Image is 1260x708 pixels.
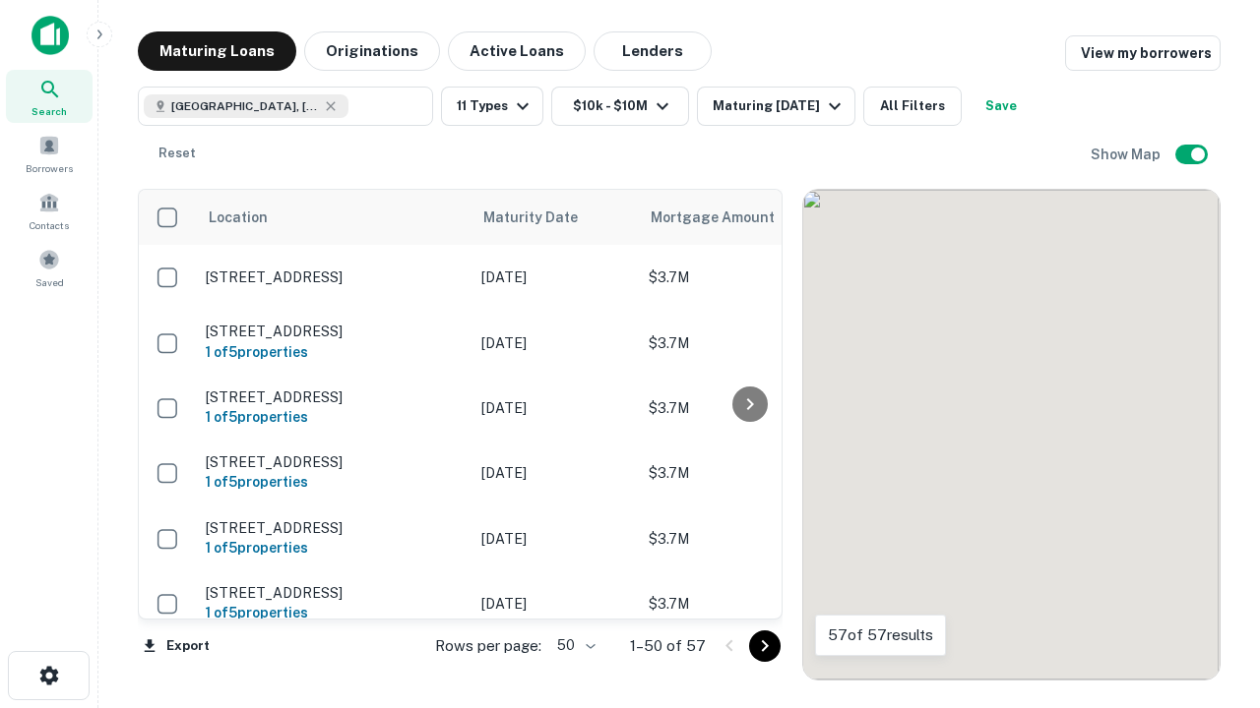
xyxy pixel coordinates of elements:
p: [STREET_ADDRESS] [206,519,462,537]
span: [GEOGRAPHIC_DATA], [GEOGRAPHIC_DATA] [171,97,319,115]
div: Maturing [DATE] [713,94,847,118]
button: Maturing Loans [138,31,296,71]
p: $3.7M [649,593,846,615]
p: [DATE] [481,462,629,484]
th: Location [196,190,472,245]
a: Borrowers [6,127,93,180]
p: $3.7M [649,266,846,288]
button: All Filters [863,87,962,126]
img: capitalize-icon.png [31,16,69,55]
iframe: Chat Widget [1162,488,1260,582]
h6: 1 of 5 properties [206,471,462,493]
p: [DATE] [481,397,629,419]
a: Search [6,70,93,123]
button: Save your search to get updates of matches that match your search criteria. [970,87,1033,126]
p: [DATE] [481,266,629,288]
button: Originations [304,31,440,71]
h6: 1 of 5 properties [206,406,462,428]
p: [STREET_ADDRESS] [206,584,462,602]
span: Maturity Date [483,206,603,229]
a: Saved [6,241,93,294]
button: Active Loans [448,31,586,71]
th: Maturity Date [472,190,639,245]
button: Maturing [DATE] [697,87,855,126]
div: 0 0 [803,190,1220,679]
span: Search [31,103,67,119]
a: Contacts [6,184,93,237]
button: 11 Types [441,87,543,126]
p: [DATE] [481,593,629,615]
a: View my borrowers [1065,35,1221,71]
th: Mortgage Amount [639,190,855,245]
h6: 1 of 5 properties [206,341,462,363]
p: $3.7M [649,397,846,419]
p: [DATE] [481,528,629,550]
span: Mortgage Amount [651,206,800,229]
button: Lenders [594,31,712,71]
span: Location [208,206,268,229]
button: Go to next page [749,630,781,662]
div: 50 [549,631,598,660]
h6: 1 of 5 properties [206,537,462,559]
h6: Show Map [1091,144,1164,165]
button: Reset [146,134,209,173]
p: [STREET_ADDRESS] [206,453,462,471]
p: [DATE] [481,332,629,354]
span: Borrowers [26,160,73,176]
p: [STREET_ADDRESS] [206,388,462,406]
p: $3.7M [649,462,846,484]
p: Rows per page: [435,634,541,658]
p: $3.7M [649,528,846,550]
span: Saved [35,274,64,290]
button: Export [138,631,215,661]
p: 1–50 of 57 [630,634,706,658]
p: [STREET_ADDRESS] [206,268,462,286]
p: 57 of 57 results [828,623,933,647]
h6: 1 of 5 properties [206,602,462,623]
p: $3.7M [649,332,846,354]
span: Contacts [30,217,69,233]
p: [STREET_ADDRESS] [206,323,462,340]
button: $10k - $10M [551,87,689,126]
